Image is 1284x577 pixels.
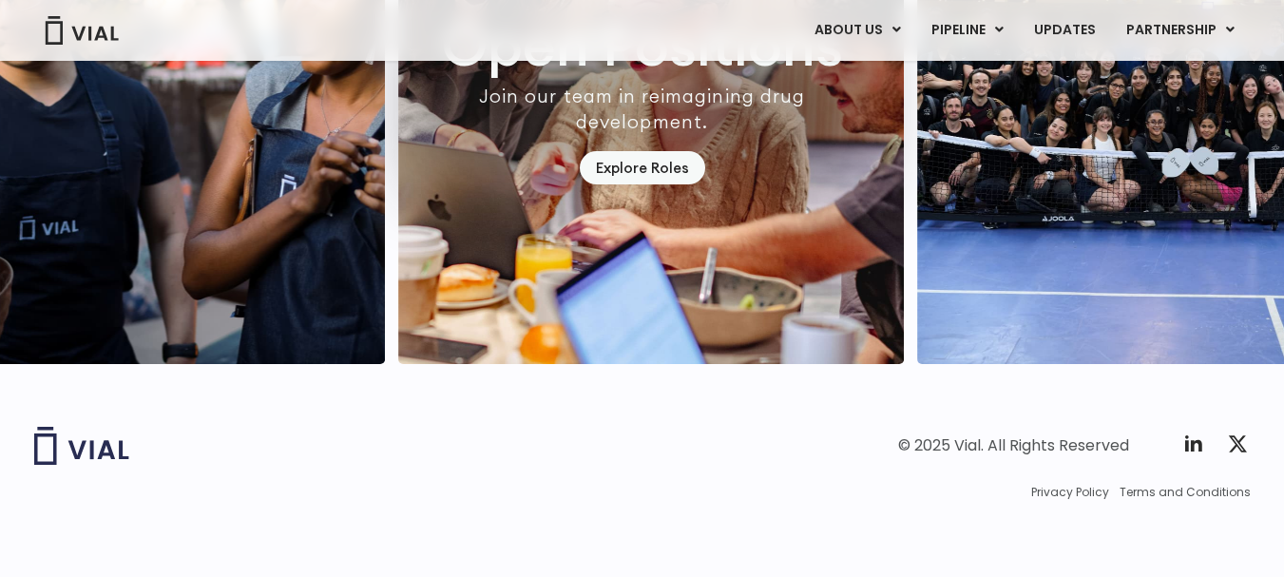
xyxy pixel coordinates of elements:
img: Vial logo wih "Vial" spelled out [34,427,129,465]
a: Privacy Policy [1031,484,1109,501]
a: ABOUT USMenu Toggle [799,14,915,47]
img: Vial Logo [44,16,120,45]
a: PARTNERSHIPMenu Toggle [1111,14,1250,47]
a: UPDATES [1019,14,1110,47]
a: Explore Roles [580,151,705,184]
div: © 2025 Vial. All Rights Reserved [898,435,1129,456]
a: PIPELINEMenu Toggle [916,14,1018,47]
a: Terms and Conditions [1120,484,1251,501]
